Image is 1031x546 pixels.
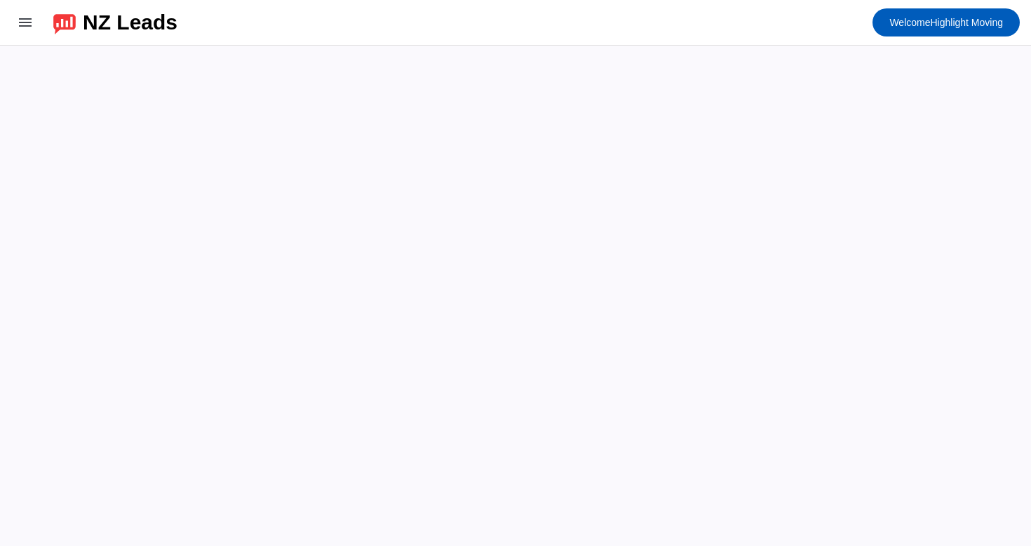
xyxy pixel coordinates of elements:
mat-icon: menu [17,14,34,31]
span: Welcome [889,17,930,28]
div: NZ Leads [83,13,177,32]
button: WelcomeHighlight Moving [872,8,1020,36]
img: logo [53,11,76,34]
span: Highlight Moving [889,13,1003,32]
